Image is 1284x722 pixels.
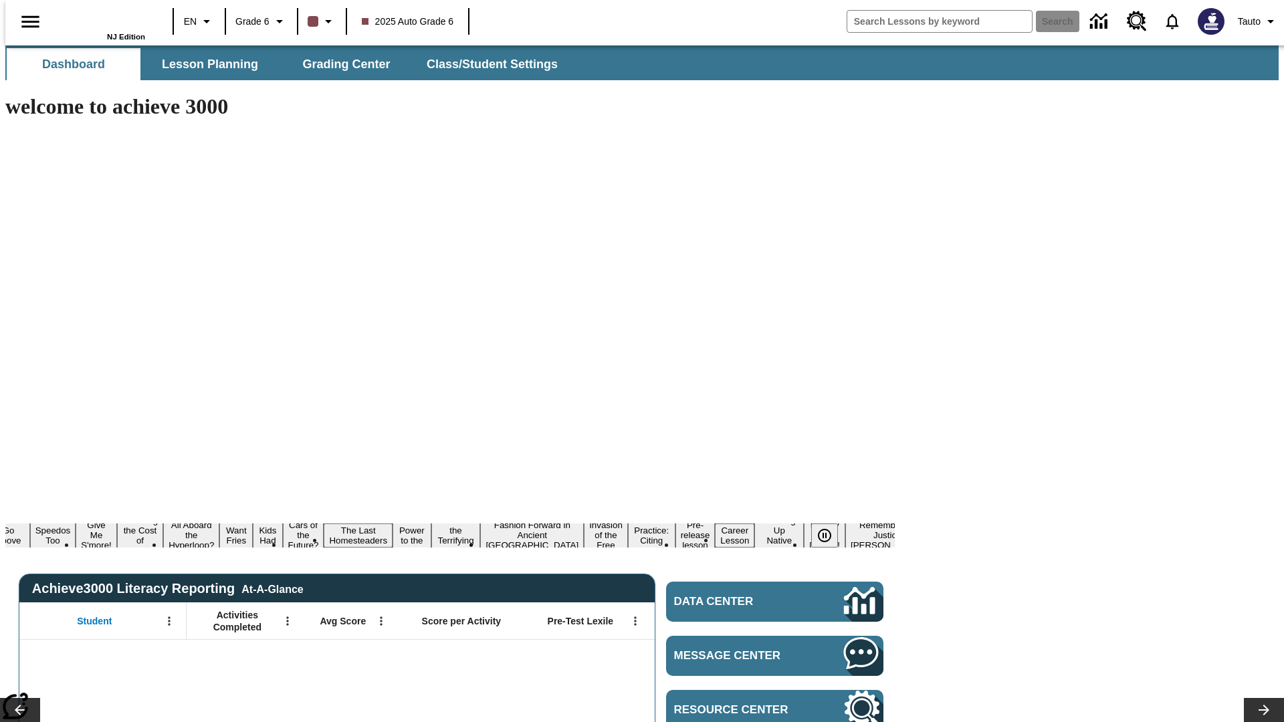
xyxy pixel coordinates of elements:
button: Open Menu [371,611,391,631]
div: Pause [811,523,851,548]
a: Data Center [666,582,883,622]
button: Slide 19 Cooking Up Native Traditions [754,513,804,558]
button: Class/Student Settings [416,48,568,80]
button: Slide 4 Are Speedos Too Speedy? [30,513,76,558]
span: 2025 Auto Grade 6 [362,15,454,29]
span: Grade 6 [235,15,270,29]
button: Dashboard [7,48,140,80]
button: Lesson carousel, Next [1244,698,1284,722]
a: Notifications [1155,4,1190,39]
span: Data Center [674,595,799,608]
button: Slide 12 Solar Power to the People [393,513,431,558]
div: SubNavbar [5,48,570,80]
button: Grading Center [280,48,413,80]
a: Message Center [666,636,883,676]
span: Student [77,615,112,627]
button: Open side menu [11,2,50,41]
button: Open Menu [625,611,645,631]
button: Slide 5 Give Me S'more! [76,518,117,552]
div: At-A-Glance [241,581,303,596]
button: Slide 16 Mixed Practice: Citing Evidence [628,513,675,558]
div: Home [58,5,145,41]
button: Slide 17 Pre-release lesson [675,518,716,552]
button: Slide 18 Career Lesson [715,523,754,548]
button: Slide 13 Attack of the Terrifying Tomatoes [431,513,481,558]
span: Achieve3000 Literacy Reporting [32,581,304,596]
span: Class/Student Settings [427,57,558,72]
a: Data Center [1082,3,1119,40]
button: Language: EN, Select a language [178,9,221,33]
span: Avg Score [320,615,366,627]
button: Grade: Grade 6, Select a grade [230,9,293,33]
button: Slide 21 Remembering Justice O'Connor [845,518,930,552]
button: Lesson Planning [143,48,277,80]
button: Class color is dark brown. Change class color [302,9,342,33]
span: Tauto [1238,15,1261,29]
button: Slide 6 Covering the Cost of College [117,513,163,558]
span: Lesson Planning [162,57,258,72]
button: Slide 20 Hooray for Constitution Day! [804,518,845,552]
input: search field [847,11,1032,32]
button: Slide 11 The Last Homesteaders [324,523,393,548]
button: Open Menu [278,611,298,631]
button: Open Menu [159,611,179,631]
span: Message Center [674,649,804,663]
button: Select a new avatar [1190,4,1233,39]
button: Pause [811,523,838,548]
button: Slide 7 All Aboard the Hyperloop? [163,518,219,552]
a: Home [58,6,145,33]
h1: welcome to achieve 3000 [5,94,895,119]
span: Activities Completed [193,609,282,633]
button: Slide 9 Dirty Jobs Kids Had To Do [253,503,282,568]
button: Slide 8 Do You Want Fries With That? [219,503,253,568]
button: Profile/Settings [1233,9,1284,33]
span: Resource Center [674,703,804,717]
a: Resource Center, Will open in new tab [1119,3,1155,39]
img: Avatar [1198,8,1224,35]
button: Slide 15 The Invasion of the Free CD [584,508,628,562]
span: Grading Center [302,57,390,72]
span: Score per Activity [422,615,502,627]
span: Pre-Test Lexile [548,615,614,627]
div: SubNavbar [5,45,1279,80]
button: Slide 10 Cars of the Future? [283,518,324,552]
button: Slide 14 Fashion Forward in Ancient Rome [480,518,584,552]
span: NJ Edition [107,33,145,41]
span: EN [184,15,197,29]
span: Dashboard [42,57,105,72]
